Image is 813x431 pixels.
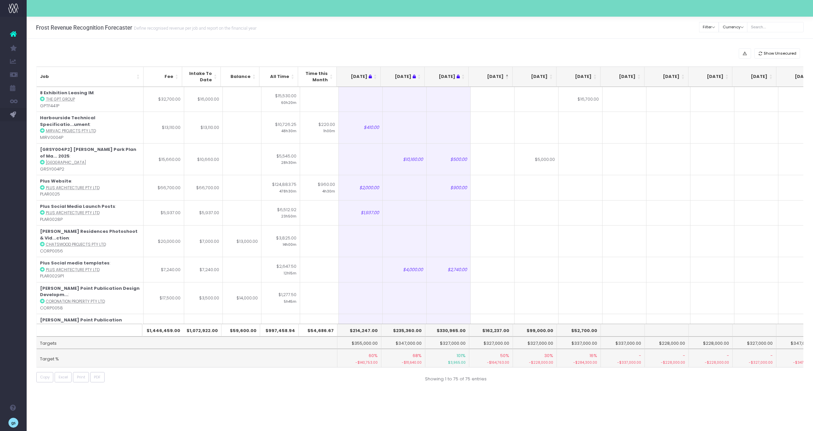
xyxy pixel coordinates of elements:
[736,359,773,365] small: -$327,000.00
[425,372,487,382] div: Showing 1 to 75 of 75 entries
[381,67,425,87] th: Jun 25 : activate to sort column ascending
[747,22,804,32] input: Search...
[132,24,256,31] small: Define recognised revenue per job and report on the financial year
[46,97,75,102] abbr: The GPT Group
[425,336,469,349] td: $327,000.00
[557,336,601,349] td: $337,000.00
[299,324,337,336] th: $54,686.67
[283,241,296,247] small: 14h00m
[223,282,261,314] td: $14,000.00
[645,336,689,349] td: $228,000.00
[144,200,184,225] td: $5,937.00
[144,143,184,175] td: $15,660.00
[46,185,100,191] abbr: Plus Architecture Pty Ltd
[644,67,688,87] th: Dec 25: activate to sort column ascending
[413,352,422,359] span: 68%
[183,324,221,336] th: $1,072,922.00
[184,282,223,314] td: $3,500.00
[77,374,85,380] span: Print
[648,359,685,365] small: -$228,000.00
[284,270,296,276] small: 12h15m
[727,352,729,359] span: -
[279,188,296,194] small: 478h30m
[298,67,337,87] th: Time this Month: activate to sort column ascending
[560,359,597,365] small: -$284,300.00
[37,200,144,225] td: : PLAR0028P
[557,67,601,87] th: Oct 25: activate to sort column ascending
[322,188,335,194] small: 4h30m
[46,210,100,215] abbr: Plus Architecture Pty Ltd
[144,112,184,143] td: $13,110.00
[733,336,777,349] td: $327,000.00
[381,324,425,336] th: $235,360.00
[513,336,557,349] td: $327,000.00
[184,257,223,282] td: $7,240.00
[261,87,300,112] td: $15,530.00
[37,282,144,314] td: : CORP0058
[770,352,773,359] span: -
[732,67,776,87] th: Feb 26: activate to sort column ascending
[40,317,122,330] strong: [PERSON_NAME] Point Publication Project Managem...
[40,203,115,210] strong: Plus Social Media Launch Posts
[37,349,337,367] td: Target %
[383,143,427,175] td: $10,160.00
[261,257,300,282] td: $2,647.50
[260,324,299,336] th: $997,458.94
[46,267,100,272] abbr: Plus Architecture Pty Ltd
[40,228,138,241] strong: [PERSON_NAME] Residences Photoshoot & Vid...ction
[383,257,427,282] td: $4,000.00
[559,87,603,112] td: $16,700.00
[46,160,86,165] abbr: Greater Sydney Parklands
[688,67,732,87] th: Jan 26: activate to sort column ascending
[8,418,18,428] img: images/default_profile_image.png
[692,359,729,365] small: -$228,000.00
[337,336,381,349] td: $355,000.00
[184,175,223,200] td: $66,700.00
[457,352,466,359] span: 101%
[59,374,68,380] span: Excel
[37,175,144,200] td: : PLAR0025
[46,242,106,247] abbr: Chatswood Projects Pty Ltd
[544,352,553,359] span: 30%
[515,143,559,175] td: $5,000.00
[381,336,425,349] td: $347,000.00
[36,24,256,31] h3: Frost Revenue Recognition Forecaster
[337,67,381,87] th: May 25 : activate to sort column ascending
[221,324,260,336] th: $59,600.00
[513,67,557,87] th: Sep 25: activate to sort column ascending
[639,352,641,359] span: -
[473,359,510,365] small: -$164,763.00
[37,143,144,175] td: : GRSY004P2
[36,372,54,382] button: Copy
[37,225,144,257] td: : CORP0056
[300,112,339,143] td: $220.00
[427,257,471,282] td: $2,740.00
[513,324,557,336] th: $99,000.00
[221,67,259,87] th: Balance: activate to sort column ascending
[261,175,300,200] td: $124,883.75
[144,225,184,257] td: $20,000.00
[261,112,300,143] td: $10,726.25
[689,336,733,349] td: $228,000.00
[516,359,553,365] small: -$228,000.00
[40,115,95,128] strong: Harbourside Technical Specificatio...ument
[339,200,383,225] td: $1,937.00
[37,112,144,143] td: : MIRV0004P
[425,67,469,87] th: Jul 25 : activate to sort column ascending
[184,314,223,345] td: $2,500.00
[94,374,101,380] span: PDF
[281,99,296,105] small: 60h20m
[469,336,513,349] td: $327,000.00
[55,372,72,382] button: Excel
[90,372,105,382] button: PDF
[337,324,381,336] th: $214,247.00
[40,146,136,159] strong: [GRSY004P2] [PERSON_NAME] Park Plan of Ma... 2025
[754,48,800,59] button: Show Unsecured
[144,257,184,282] td: $7,240.00
[284,298,296,304] small: 5h45m
[40,260,110,266] strong: Plus Social media templates
[699,22,719,32] button: Filter
[37,314,144,345] td: : CORP0059
[341,359,378,365] small: -$140,753.00
[683,352,685,359] span: -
